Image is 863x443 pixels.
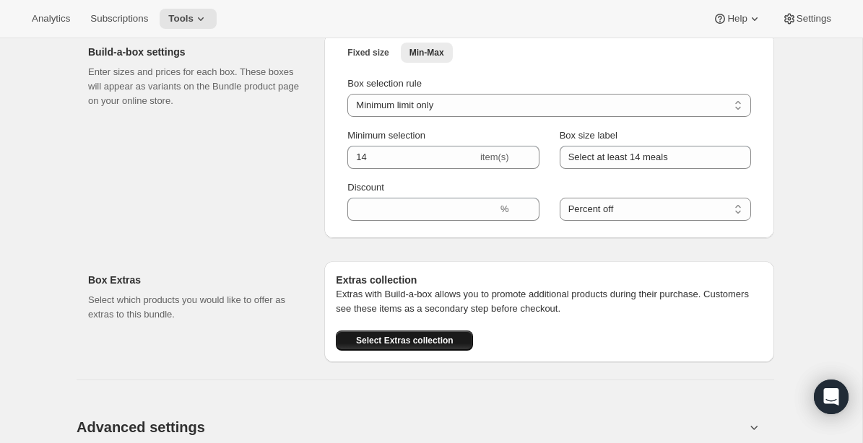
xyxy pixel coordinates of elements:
p: Extras with Build-a-box allows you to promote additional products during their purchase. Customer... [336,287,763,316]
span: Minimum selection [347,130,425,141]
h2: Build-a-box settings [88,45,301,59]
span: Help [727,13,747,25]
span: item(s) [480,152,509,162]
button: Subscriptions [82,9,157,29]
span: Tools [168,13,194,25]
span: % [500,203,509,214]
h6: Extras collection [336,273,763,287]
span: Discount [347,182,384,193]
span: Analytics [32,13,70,25]
span: Select Extras collection [356,335,454,346]
p: Enter sizes and prices for each box. These boxes will appear as variants on the Bundle product pa... [88,65,301,108]
button: Settings [773,9,840,29]
span: Box size label [560,130,617,141]
p: Select which products you would like to offer as extras to this bundle. [88,293,301,322]
span: Fixed size [347,47,389,58]
h2: Box Extras [88,273,301,287]
span: Advanced settings [77,416,205,439]
span: Subscriptions [90,13,148,25]
button: Select Extras collection [336,330,473,351]
div: Open Intercom Messenger [814,380,849,414]
span: Box selection rule [347,78,422,89]
button: Help [704,9,770,29]
span: Settings [797,13,831,25]
button: Analytics [23,9,79,29]
span: Min-Max [409,47,444,58]
button: Tools [160,9,217,29]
